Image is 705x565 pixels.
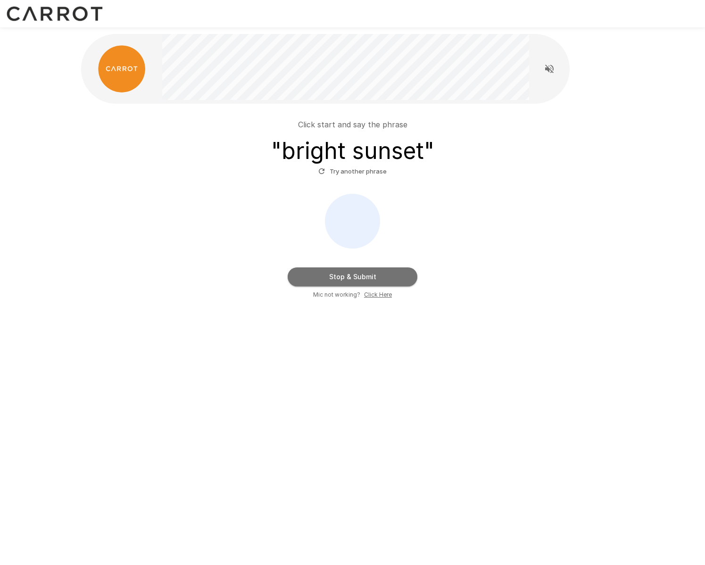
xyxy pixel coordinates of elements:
[98,45,145,92] img: carrot_logo.png
[316,164,389,179] button: Try another phrase
[364,291,392,298] u: Click Here
[288,267,417,286] button: Stop & Submit
[313,290,360,299] span: Mic not working?
[271,138,434,164] h3: " bright sunset "
[298,119,407,130] p: Click start and say the phrase
[540,59,559,78] button: Read questions aloud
